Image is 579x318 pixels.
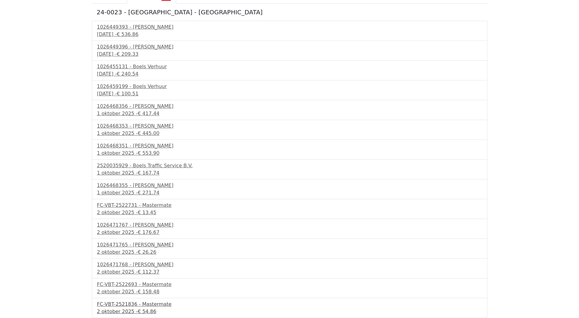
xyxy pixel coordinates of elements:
[117,91,138,97] span: € 100.51
[117,31,138,37] span: € 536.86
[138,190,159,196] span: € 271.74
[97,43,482,51] div: 1026449396 - [PERSON_NAME]
[97,70,482,78] div: [DATE] -
[138,289,159,295] span: € 158.48
[97,209,482,216] div: 2 oktober 2025 -
[97,281,482,295] a: FC-VBT-2522693 - Mastermate2 oktober 2025 -€ 158.48
[97,229,482,236] div: 2 oktober 2025 -
[138,210,156,215] span: € 13.45
[97,261,482,268] div: 1026471768 - [PERSON_NAME]
[97,268,482,276] div: 2 oktober 2025 -
[97,301,482,308] div: FC-VBT-2521836 - Mastermate
[97,221,482,236] a: 1026471767 - [PERSON_NAME]2 oktober 2025 -€ 176.67
[97,162,482,169] div: 2520035929 - Boels Traffic Service B.V.
[97,142,482,150] div: 1026468351 - [PERSON_NAME]
[97,51,482,58] div: [DATE] -
[138,130,159,136] span: € 445.00
[97,150,482,157] div: 1 oktober 2025 -
[97,221,482,229] div: 1026471767 - [PERSON_NAME]
[97,189,482,196] div: 1 oktober 2025 -
[97,162,482,177] a: 2520035929 - Boels Traffic Service B.V.1 oktober 2025 -€ 167.74
[97,23,482,38] a: 1026449393 - [PERSON_NAME][DATE] -€ 536.86
[97,249,482,256] div: 2 oktober 2025 -
[97,63,482,78] a: 1026455131 - Boels Verhuur[DATE] -€ 240.54
[138,249,156,255] span: € 26.26
[97,122,482,137] a: 1026468353 - [PERSON_NAME]1 oktober 2025 -€ 445.00
[97,31,482,38] div: [DATE] -
[97,202,482,216] a: FC-VBT-2522731 - Mastermate2 oktober 2025 -€ 13.45
[97,261,482,276] a: 1026471768 - [PERSON_NAME]2 oktober 2025 -€ 112.37
[138,229,159,235] span: € 176.67
[97,182,482,196] a: 1026468355 - [PERSON_NAME]1 oktober 2025 -€ 271.74
[97,110,482,117] div: 1 oktober 2025 -
[97,142,482,157] a: 1026468351 - [PERSON_NAME]1 oktober 2025 -€ 553.90
[97,83,482,97] a: 1026459199 - Boels Verhuur[DATE] -€ 100.51
[97,130,482,137] div: 1 oktober 2025 -
[138,269,159,275] span: € 112.37
[97,288,482,295] div: 2 oktober 2025 -
[97,169,482,177] div: 1 oktober 2025 -
[97,241,482,249] div: 1026471765 - [PERSON_NAME]
[97,182,482,189] div: 1026468355 - [PERSON_NAME]
[97,103,482,110] div: 1026468356 - [PERSON_NAME]
[97,301,482,315] a: FC-VBT-2521836 - Mastermate2 oktober 2025 -€ 54.86
[97,202,482,209] div: FC-VBT-2522731 - Mastermate
[117,51,138,57] span: € 209.33
[97,281,482,288] div: FC-VBT-2522693 - Mastermate
[97,83,482,90] div: 1026459199 - Boels Verhuur
[97,43,482,58] a: 1026449396 - [PERSON_NAME][DATE] -€ 209.33
[97,63,482,70] div: 1026455131 - Boels Verhuur
[97,308,482,315] div: 2 oktober 2025 -
[138,150,159,156] span: € 553.90
[97,23,482,31] div: 1026449393 - [PERSON_NAME]
[97,241,482,256] a: 1026471765 - [PERSON_NAME]2 oktober 2025 -€ 26.26
[138,111,159,116] span: € 417.44
[97,90,482,97] div: [DATE] -
[97,122,482,130] div: 1026468353 - [PERSON_NAME]
[117,71,138,77] span: € 240.54
[97,103,482,117] a: 1026468356 - [PERSON_NAME]1 oktober 2025 -€ 417.44
[138,170,159,176] span: € 167.74
[97,9,483,16] h5: 24-0023 - [GEOGRAPHIC_DATA] - [GEOGRAPHIC_DATA]
[138,309,156,314] span: € 54.86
